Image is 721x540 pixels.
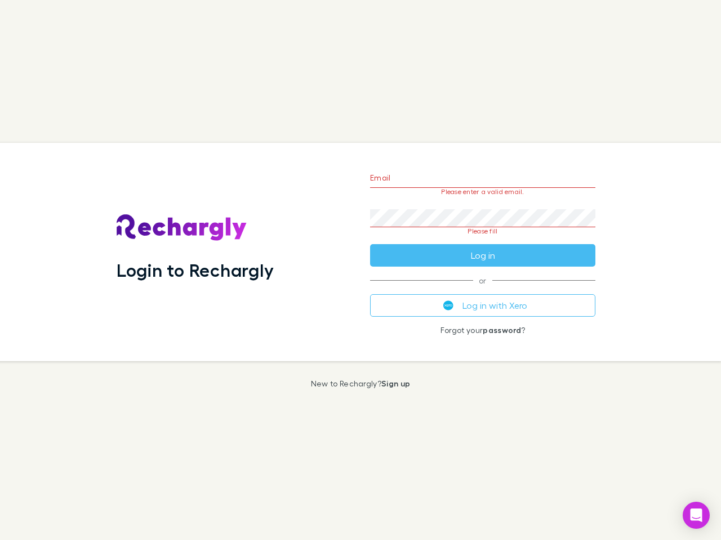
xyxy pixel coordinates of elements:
span: or [370,280,595,281]
h1: Login to Rechargly [117,259,274,281]
button: Log in [370,244,595,267]
p: Forgot your ? [370,326,595,335]
button: Log in with Xero [370,294,595,317]
p: Please fill [370,227,595,235]
img: Rechargly's Logo [117,214,247,241]
div: Open Intercom Messenger [683,502,710,529]
a: Sign up [381,379,410,388]
p: Please enter a valid email. [370,188,595,196]
p: New to Rechargly? [311,379,411,388]
img: Xero's logo [443,300,453,310]
a: password [483,325,521,335]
